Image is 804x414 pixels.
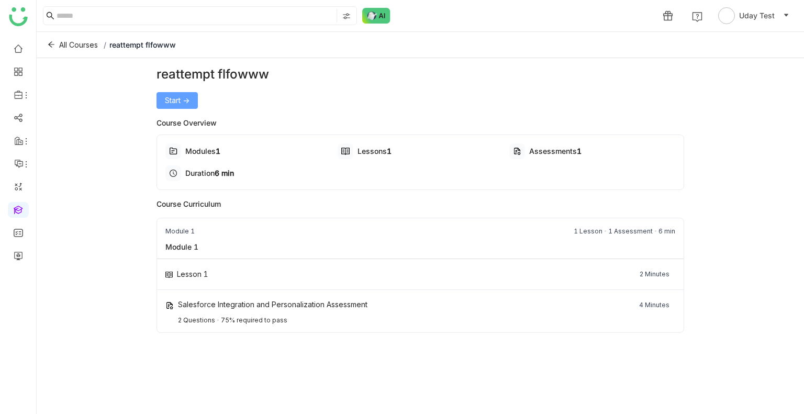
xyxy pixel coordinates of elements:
div: 1 Lesson 1 Assessment 6 min [574,227,675,236]
span: Uday Test [739,10,775,21]
span: / [104,40,106,49]
img: type [341,147,350,155]
span: 6 min [215,169,234,177]
div: Course Curriculum [157,198,685,209]
div: Salesforce Integration and Personalization Assessment [178,300,367,309]
span: 1 [577,147,582,155]
span: Modules [185,147,216,155]
span: 1 [216,147,220,155]
img: ask-buddy-normal.svg [362,8,390,24]
span: 1 [387,147,392,155]
div: reattempt flfowww [157,65,685,84]
div: Module 1 [157,241,207,252]
span: All Courses [59,39,98,51]
img: type [165,301,174,310]
img: type [513,147,521,155]
img: type [165,272,173,278]
div: 4 Minutes [639,300,669,310]
span: Start -> [165,95,189,106]
span: Lessons [358,147,387,155]
div: Course Overview [157,117,685,128]
div: 2 Questions [178,316,215,324]
div: Lesson 1 [177,270,208,278]
span: reattempt flfowww [109,40,176,49]
div: Module 1 [165,227,195,236]
button: Start -> [157,92,198,109]
div: 75% required to pass [221,316,287,324]
img: avatar [718,7,735,24]
span: Assessments [529,147,577,155]
button: Uday Test [716,7,791,24]
span: Duration [185,169,215,177]
button: All Courses [45,37,100,53]
img: type [169,147,177,155]
img: logo [9,7,28,26]
div: 2 Minutes [640,270,669,279]
img: help.svg [692,12,702,22]
img: search-type.svg [342,12,351,20]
